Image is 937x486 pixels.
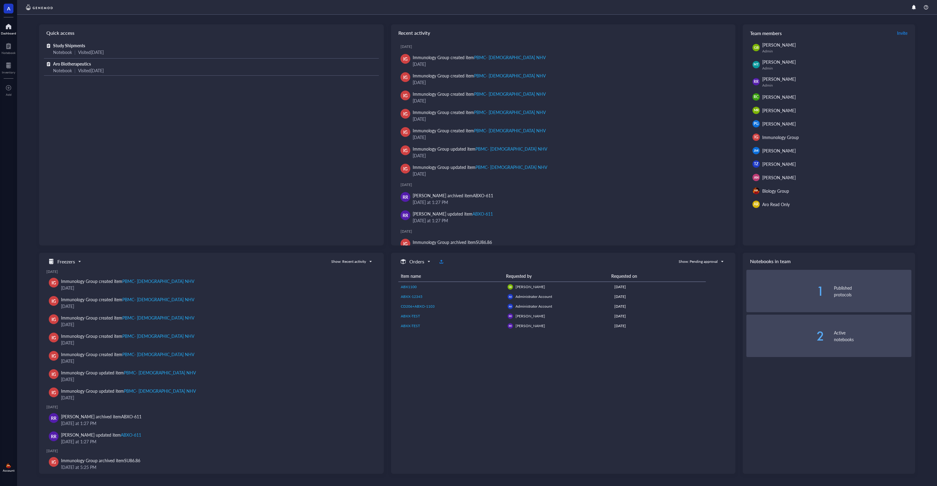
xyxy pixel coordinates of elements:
div: Recent activity [391,24,736,41]
div: [DATE] [614,304,703,309]
div: Immunology Group created item [413,127,546,134]
span: RR [51,433,56,440]
div: Visited [DATE] [78,67,104,74]
span: AN [754,175,759,180]
span: CD206+ABXO-1103 [401,304,435,309]
div: [DATE] at 1:27 PM [61,438,372,445]
a: CD206+ABXO-1103 [401,304,503,309]
img: e3b8e2f9-2f7f-49fa-a8fb-4d0ab0feffc4.jpeg [753,188,759,194]
div: [DATE] [61,303,372,309]
span: [PERSON_NAME] [762,42,796,48]
div: [DATE] [413,152,726,159]
div: [PERSON_NAME] archived item [61,413,142,420]
div: Add [6,93,12,96]
div: PBMC- [DEMOGRAPHIC_DATA] NHV [122,333,194,339]
div: [DATE] [614,284,703,290]
div: PBMC- [DEMOGRAPHIC_DATA] NHV [124,388,196,394]
div: Visited [DATE] [78,49,104,55]
span: Immunology Group [762,134,799,140]
span: RR [509,315,512,317]
div: ABXO-611 [472,211,493,217]
a: ABXX-12345 [401,294,503,299]
span: Invite [897,30,907,36]
div: Immunology Group created item [61,333,194,339]
span: [PERSON_NAME] [515,313,545,319]
div: [DATE] [400,182,731,187]
span: [PERSON_NAME] [762,121,796,127]
span: IG [52,298,56,304]
div: | [74,67,76,74]
a: Invite [897,28,908,38]
div: PBMC- [DEMOGRAPHIC_DATA] NHV [476,146,547,152]
span: RC [754,94,759,100]
span: AR [754,202,759,207]
span: Study Shipments [53,42,85,48]
img: genemod-logo [24,4,54,11]
div: Immunology Group created item [61,278,194,284]
span: JM [754,148,759,153]
div: SU86.86 [124,457,140,463]
a: IGImmunology Group updated itemPBMC- [DEMOGRAPHIC_DATA] NHV[DATE] [46,385,376,403]
a: Dashboard [1,22,16,35]
div: Quick access [39,24,384,41]
div: [DATE] [614,323,703,329]
div: ABXO-611 [121,432,141,438]
div: PBMC- [DEMOGRAPHIC_DATA] NHV [474,109,546,115]
span: IG [403,129,407,135]
span: ABX1100 [401,284,417,289]
span: IG [52,316,56,323]
span: [PERSON_NAME] [762,76,796,82]
div: [DATE] [413,97,726,104]
div: Immunology Group created item [413,72,546,79]
div: [DATE] [46,405,376,409]
div: ABXO-611 [121,413,142,420]
a: RR[PERSON_NAME] updated itemABXO-611[DATE] at 1:27 PM [46,429,376,447]
span: RR [509,324,512,327]
a: IGImmunology Group created itemPBMC- [DEMOGRAPHIC_DATA] NHV[DATE] [46,312,376,330]
div: Immunology Group updated item [413,164,547,170]
a: ABX1100 [401,284,503,290]
span: IG [52,334,56,341]
span: [PERSON_NAME] [515,284,545,289]
div: [DATE] [46,269,376,274]
span: IG [52,389,56,396]
div: [DATE] [413,61,726,67]
a: IGImmunology Group created itemPBMC- [DEMOGRAPHIC_DATA] NHV[DATE] [46,294,376,312]
div: Notebook [2,51,16,55]
div: [DATE] [400,44,731,49]
div: [DATE] at 1:27 PM [413,199,726,205]
span: RR [754,79,759,84]
a: Inventory [2,61,15,74]
span: Biology Group [762,188,789,194]
div: [DATE] [61,284,372,291]
span: IG [52,352,56,359]
div: Immunology Group created item [413,91,546,97]
a: IGImmunology Group created itemPBMC- [DEMOGRAPHIC_DATA] NHV[DATE] [396,125,731,143]
div: Team members [743,24,915,41]
div: Immunology Group updated item [61,388,196,394]
div: Notebook [53,49,72,55]
div: Immunology Group created item [61,314,194,321]
div: Immunology Group archived item [61,457,140,464]
span: TZ [754,161,758,167]
div: PBMC- [DEMOGRAPHIC_DATA] NHV [474,91,546,97]
div: [DATE] at 1:27 PM [413,217,726,224]
span: IG [403,92,407,99]
a: IGImmunology Group updated itemPBMC- [DEMOGRAPHIC_DATA] NHV[DATE] [396,161,731,180]
div: Account [3,469,15,472]
span: [PERSON_NAME] [762,59,796,65]
div: Immunology Group updated item [413,145,547,152]
a: IGImmunology Group created itemPBMC- [DEMOGRAPHIC_DATA] NHV[DATE] [46,330,376,348]
div: Immunology Group created item [61,296,194,303]
div: PBMC- [DEMOGRAPHIC_DATA] NHV [122,315,194,321]
div: [DATE] [413,116,726,122]
div: Admin [762,66,909,71]
div: Notebook [53,67,72,74]
a: IGImmunology Group created itemPBMC- [DEMOGRAPHIC_DATA] NHV[DATE] [46,348,376,367]
div: 2 [746,330,824,342]
div: PBMC- [DEMOGRAPHIC_DATA] NHV [474,54,546,60]
span: A [7,5,10,12]
h5: Freezers [57,258,75,265]
span: ABXX-12345 [401,294,422,299]
a: IGImmunology Group created itemPBMC- [DEMOGRAPHIC_DATA] NHV[DATE] [396,70,731,88]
